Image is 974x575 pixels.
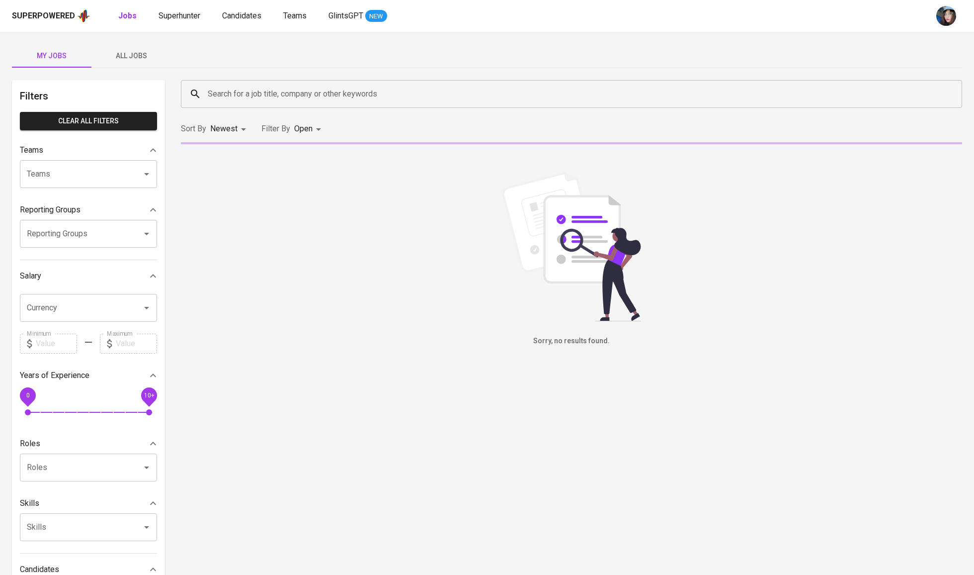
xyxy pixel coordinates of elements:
[28,115,149,127] span: Clear All filters
[20,144,43,156] p: Teams
[20,204,81,216] p: Reporting Groups
[140,301,154,315] button: Open
[97,50,165,62] span: All Jobs
[222,11,261,20] span: Candidates
[210,123,238,135] p: Newest
[283,10,309,22] a: Teams
[261,123,290,135] p: Filter By
[116,334,157,354] input: Value
[181,336,962,347] h6: Sorry, no results found.
[159,10,202,22] a: Superhunter
[140,461,154,475] button: Open
[36,334,77,354] input: Value
[936,6,956,26] img: diazagista@glints.com
[20,266,157,286] div: Salary
[20,497,39,509] p: Skills
[365,11,387,21] span: NEW
[20,434,157,454] div: Roles
[283,11,307,20] span: Teams
[140,167,154,181] button: Open
[12,8,90,23] a: Superpoweredapp logo
[118,11,137,20] b: Jobs
[159,11,200,20] span: Superhunter
[77,8,90,23] img: app logo
[12,10,75,22] div: Superpowered
[210,120,249,138] div: Newest
[294,124,313,133] span: Open
[140,227,154,241] button: Open
[140,520,154,534] button: Open
[20,200,157,220] div: Reporting Groups
[26,391,29,398] span: 0
[20,370,89,382] p: Years of Experience
[18,50,85,62] span: My Jobs
[294,120,325,138] div: Open
[20,270,41,282] p: Salary
[328,11,363,20] span: GlintsGPT
[181,123,206,135] p: Sort By
[20,493,157,513] div: Skills
[222,10,263,22] a: Candidates
[20,112,157,130] button: Clear All filters
[20,438,40,450] p: Roles
[20,366,157,385] div: Years of Experience
[20,88,157,104] h6: Filters
[497,172,646,321] img: file_searching.svg
[20,140,157,160] div: Teams
[144,391,154,398] span: 10+
[118,10,139,22] a: Jobs
[328,10,387,22] a: GlintsGPT NEW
